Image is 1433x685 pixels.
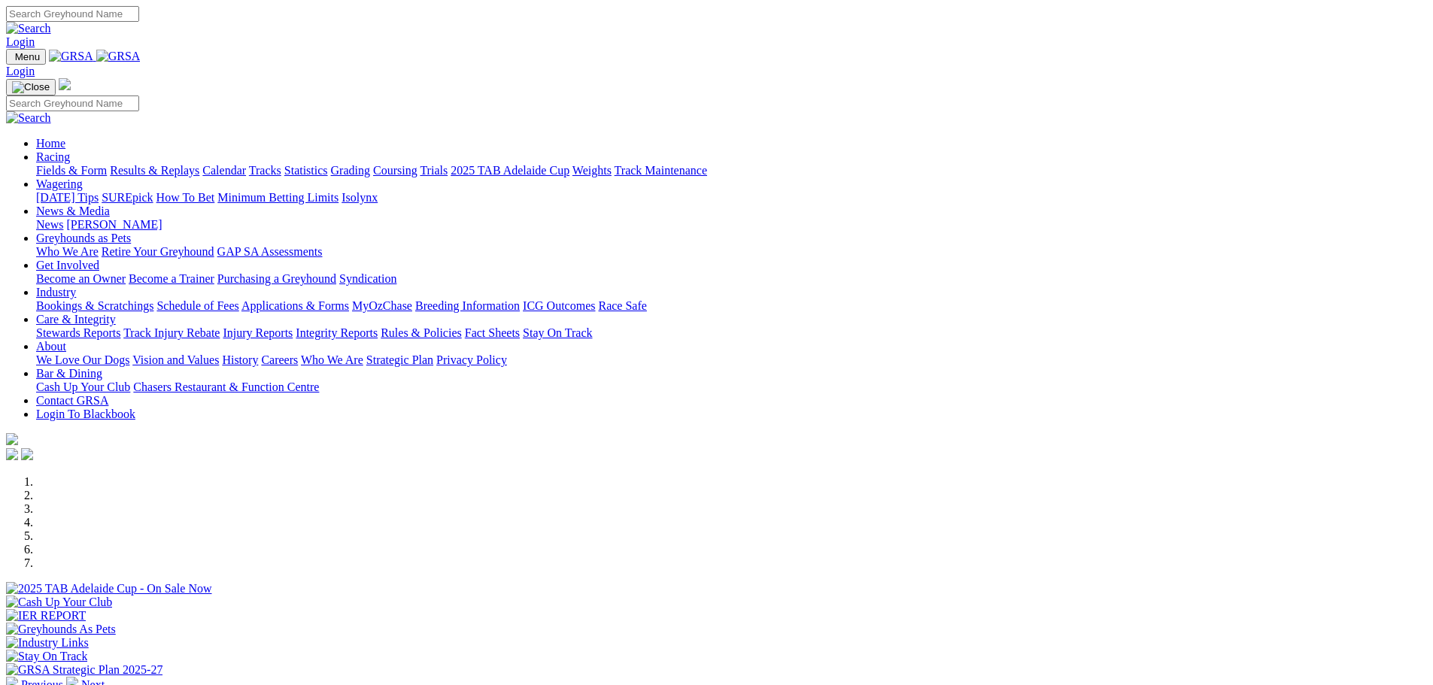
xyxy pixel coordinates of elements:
a: Privacy Policy [436,353,507,366]
a: Racing [36,150,70,163]
a: Care & Integrity [36,313,116,326]
a: [DATE] Tips [36,191,99,204]
a: Coursing [373,164,417,177]
img: facebook.svg [6,448,18,460]
img: logo-grsa-white.png [6,433,18,445]
a: Strategic Plan [366,353,433,366]
img: Stay On Track [6,650,87,663]
a: Become a Trainer [129,272,214,285]
a: Results & Replays [110,164,199,177]
a: Rules & Policies [381,326,462,339]
a: Injury Reports [223,326,293,339]
a: [PERSON_NAME] [66,218,162,231]
a: ICG Outcomes [523,299,595,312]
a: Get Involved [36,259,99,271]
a: Login [6,35,35,48]
div: News & Media [36,218,1427,232]
a: Login [6,65,35,77]
a: Careers [261,353,298,366]
a: Schedule of Fees [156,299,238,312]
a: Calendar [202,164,246,177]
img: 2025 TAB Adelaide Cup - On Sale Now [6,582,212,596]
img: Greyhounds As Pets [6,623,116,636]
img: Cash Up Your Club [6,596,112,609]
a: Weights [572,164,612,177]
a: Retire Your Greyhound [102,245,214,258]
a: Contact GRSA [36,394,108,407]
a: Applications & Forms [241,299,349,312]
a: How To Bet [156,191,215,204]
img: logo-grsa-white.png [59,78,71,90]
div: Greyhounds as Pets [36,245,1427,259]
a: Grading [331,164,370,177]
a: Who We Are [36,245,99,258]
div: About [36,353,1427,367]
a: Trials [420,164,448,177]
img: Close [12,81,50,93]
img: twitter.svg [21,448,33,460]
span: Menu [15,51,40,62]
img: Search [6,22,51,35]
a: SUREpick [102,191,153,204]
a: MyOzChase [352,299,412,312]
a: Race Safe [598,299,646,312]
a: Purchasing a Greyhound [217,272,336,285]
a: Chasers Restaurant & Function Centre [133,380,319,393]
a: Minimum Betting Limits [217,191,339,204]
a: Wagering [36,177,83,190]
a: Tracks [249,164,281,177]
img: GRSA [96,50,141,63]
button: Toggle navigation [6,79,56,95]
button: Toggle navigation [6,49,46,65]
input: Search [6,6,139,22]
img: GRSA [49,50,93,63]
div: Racing [36,164,1427,177]
a: Syndication [339,272,396,285]
div: Bar & Dining [36,380,1427,394]
a: News [36,218,63,231]
img: GRSA Strategic Plan 2025-27 [6,663,162,677]
a: Home [36,137,65,150]
a: Stewards Reports [36,326,120,339]
a: Integrity Reports [296,326,378,339]
img: Industry Links [6,636,89,650]
a: Bookings & Scratchings [36,299,153,312]
a: We Love Our Dogs [36,353,129,366]
a: Fact Sheets [465,326,520,339]
a: Vision and Values [132,353,219,366]
a: Stay On Track [523,326,592,339]
div: Wagering [36,191,1427,205]
a: 2025 TAB Adelaide Cup [451,164,569,177]
a: Track Injury Rebate [123,326,220,339]
a: Industry [36,286,76,299]
a: GAP SA Assessments [217,245,323,258]
a: Isolynx [342,191,378,204]
div: Industry [36,299,1427,313]
a: News & Media [36,205,110,217]
a: Login To Blackbook [36,408,135,420]
a: Who We Are [301,353,363,366]
a: Track Maintenance [615,164,707,177]
img: IER REPORT [6,609,86,623]
a: History [222,353,258,366]
img: Search [6,111,51,125]
a: Bar & Dining [36,367,102,380]
div: Care & Integrity [36,326,1427,340]
div: Get Involved [36,272,1427,286]
a: Greyhounds as Pets [36,232,131,244]
a: Cash Up Your Club [36,380,130,393]
a: Statistics [284,164,328,177]
input: Search [6,95,139,111]
a: About [36,340,66,353]
a: Become an Owner [36,272,126,285]
a: Breeding Information [415,299,520,312]
a: Fields & Form [36,164,107,177]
